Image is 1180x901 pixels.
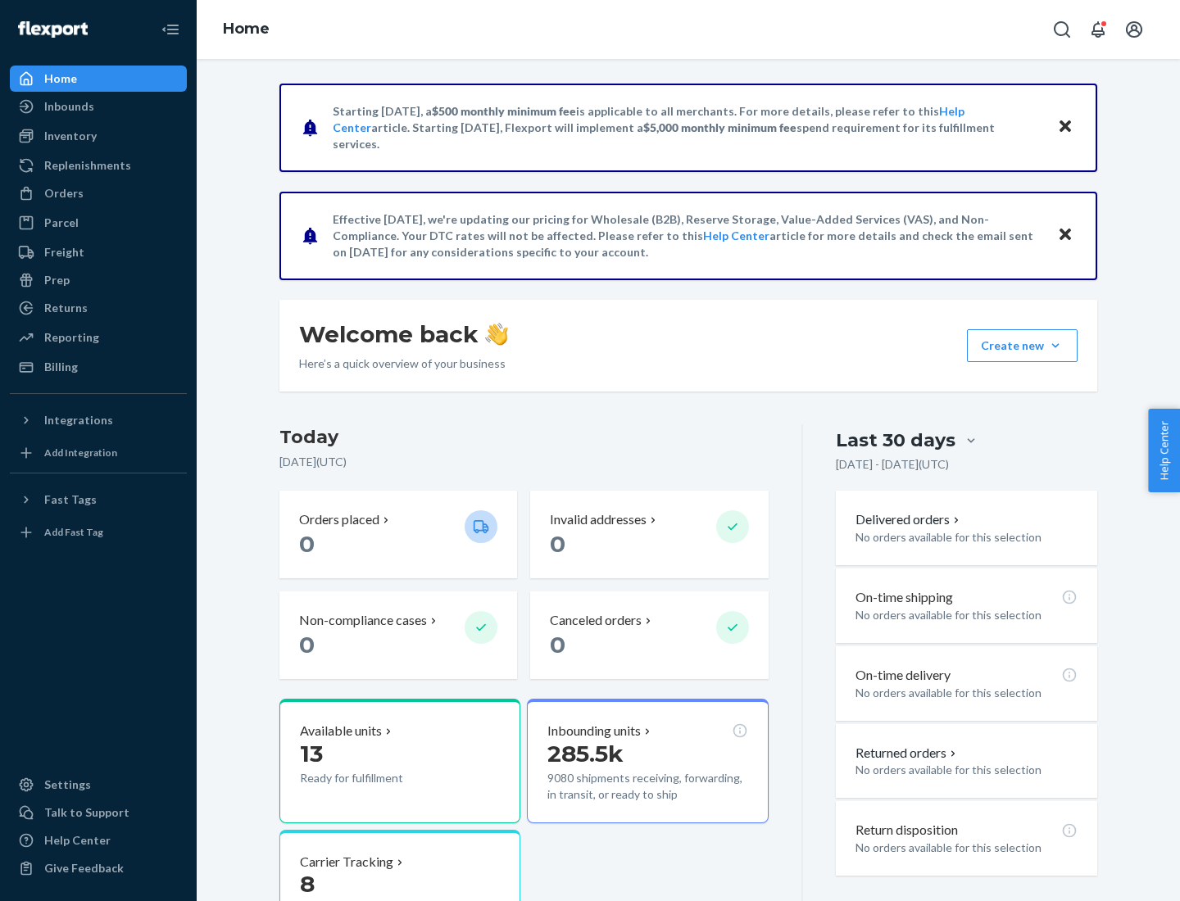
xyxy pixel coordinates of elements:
[300,740,323,767] span: 13
[44,272,70,288] div: Prep
[836,428,955,453] div: Last 30 days
[855,666,951,685] p: On-time delivery
[18,21,88,38] img: Flexport logo
[44,359,78,375] div: Billing
[1055,115,1076,139] button: Close
[44,804,129,821] div: Talk to Support
[279,424,769,450] h3: Today
[1148,409,1180,492] button: Help Center
[855,510,963,529] button: Delivered orders
[855,762,1078,778] p: No orders available for this selection
[10,267,187,293] a: Prep
[643,120,796,134] span: $5,000 monthly minimum fee
[44,215,79,231] div: Parcel
[44,525,103,539] div: Add Fast Tag
[10,519,187,546] a: Add Fast Tag
[10,66,187,92] a: Home
[44,412,113,428] div: Integrations
[44,300,88,316] div: Returns
[703,229,769,242] a: Help Center
[10,407,187,433] button: Integrations
[1082,13,1114,46] button: Open notifications
[1118,13,1150,46] button: Open account menu
[836,456,949,473] p: [DATE] - [DATE] ( UTC )
[10,487,187,513] button: Fast Tags
[855,607,1078,623] p: No orders available for this selection
[44,832,111,849] div: Help Center
[10,440,187,466] a: Add Integration
[44,446,117,460] div: Add Integration
[300,870,315,898] span: 8
[10,123,187,149] a: Inventory
[530,591,768,679] button: Canceled orders 0
[300,770,452,786] p: Ready for fulfillment
[299,319,508,349] h1: Welcome back
[299,510,379,529] p: Orders placed
[44,329,99,346] div: Reporting
[550,510,647,529] p: Invalid addresses
[1055,224,1076,247] button: Close
[550,530,565,558] span: 0
[300,853,393,872] p: Carrier Tracking
[10,152,187,179] a: Replenishments
[967,329,1078,362] button: Create new
[44,157,131,174] div: Replenishments
[299,611,427,630] p: Non-compliance cases
[10,93,187,120] a: Inbounds
[10,772,187,798] a: Settings
[10,799,187,826] a: Talk to Support
[550,611,642,630] p: Canceled orders
[1046,13,1078,46] button: Open Search Box
[855,744,960,763] button: Returned orders
[223,20,270,38] a: Home
[855,821,958,840] p: Return disposition
[485,323,508,346] img: hand-wave emoji
[279,491,517,578] button: Orders placed 0
[279,699,520,823] button: Available units13Ready for fulfillment
[44,244,84,260] div: Freight
[279,591,517,679] button: Non-compliance cases 0
[547,722,641,740] p: Inbounding units
[44,70,77,87] div: Home
[333,211,1042,260] p: Effective [DATE], we're updating our pricing for Wholesale (B2B), Reserve Storage, Value-Added Se...
[10,855,187,881] button: Give Feedback
[44,491,97,508] div: Fast Tags
[333,103,1042,152] p: Starting [DATE], a is applicable to all merchants. For more details, please refer to this article...
[432,104,576,118] span: $500 monthly minimum fee
[527,699,768,823] button: Inbounding units285.5k9080 shipments receiving, forwarding, in transit, or ready to ship
[530,491,768,578] button: Invalid addresses 0
[10,354,187,380] a: Billing
[10,180,187,206] a: Orders
[547,770,747,803] p: 9080 shipments receiving, forwarding, in transit, or ready to ship
[299,631,315,659] span: 0
[44,98,94,115] div: Inbounds
[154,13,187,46] button: Close Navigation
[44,185,84,201] div: Orders
[550,631,565,659] span: 0
[44,128,97,144] div: Inventory
[44,776,91,793] div: Settings
[10,295,187,321] a: Returns
[44,860,124,876] div: Give Feedback
[10,210,187,236] a: Parcel
[210,6,283,53] ol: breadcrumbs
[299,530,315,558] span: 0
[855,588,953,607] p: On-time shipping
[547,740,624,767] span: 285.5k
[855,685,1078,701] p: No orders available for this selection
[300,722,382,740] p: Available units
[10,827,187,853] a: Help Center
[279,454,769,470] p: [DATE] ( UTC )
[855,529,1078,546] p: No orders available for this selection
[10,324,187,351] a: Reporting
[299,355,508,372] p: Here’s a quick overview of your business
[855,840,1078,856] p: No orders available for this selection
[10,239,187,265] a: Freight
